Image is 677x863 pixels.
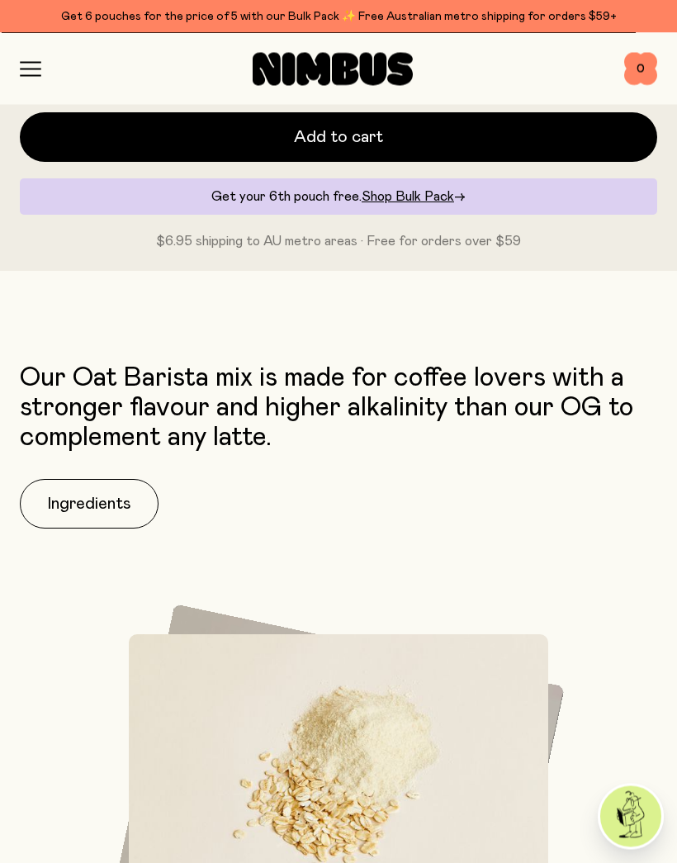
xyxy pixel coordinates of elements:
[20,480,159,529] button: Ingredients
[20,113,657,163] button: Add to cart
[600,786,661,847] img: agent
[362,191,454,204] span: Shop Bulk Pack
[20,179,657,216] div: Get your 6th pouch free.
[362,191,466,204] a: Shop Bulk Pack→
[20,364,657,453] p: Our Oat Barista mix is made for coffee lovers with a stronger flavour and higher alkalinity than ...
[294,126,383,149] span: Add to cart
[20,7,657,26] div: Get 6 pouches for the price of 5 with our Bulk Pack ✨ Free Australian metro shipping for orders $59+
[20,232,657,252] p: $6.95 shipping to AU metro areas · Free for orders over $59
[624,53,657,86] button: 0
